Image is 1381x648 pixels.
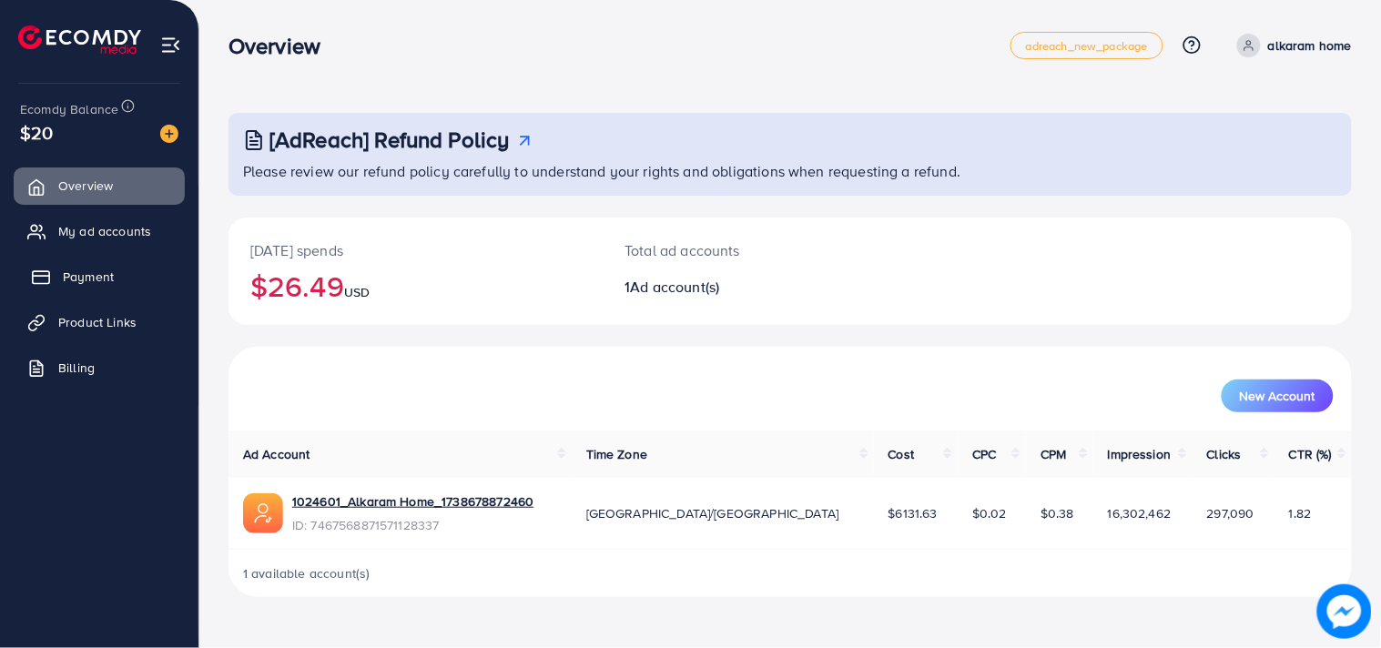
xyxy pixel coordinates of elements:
[972,504,1007,522] span: $0.02
[243,493,283,533] img: ic-ads-acc.e4c84228.svg
[1108,445,1172,463] span: Impression
[243,160,1341,182] p: Please review our refund policy carefully to understand your rights and obligations when requesti...
[292,492,533,511] a: 1024601_Alkaram Home_1738678872460
[344,283,370,301] span: USD
[1010,32,1163,59] a: adreach_new_package
[269,127,510,153] h3: [AdReach] Refund Policy
[1230,34,1352,57] a: alkaram home
[58,313,137,331] span: Product Links
[889,445,915,463] span: Cost
[14,167,185,204] a: Overview
[14,304,185,340] a: Product Links
[18,25,141,54] img: logo
[1289,445,1332,463] span: CTR (%)
[1207,445,1242,463] span: Clicks
[14,213,185,249] a: My ad accounts
[586,445,647,463] span: Time Zone
[243,564,371,582] span: 1 available account(s)
[228,33,335,59] h3: Overview
[1317,584,1372,639] img: image
[250,239,581,261] p: [DATE] spends
[292,516,533,534] span: ID: 7467568871571128337
[58,222,151,240] span: My ad accounts
[243,445,310,463] span: Ad Account
[63,268,114,286] span: Payment
[58,177,113,195] span: Overview
[160,125,178,143] img: image
[20,100,118,118] span: Ecomdy Balance
[1041,504,1074,522] span: $0.38
[20,119,53,146] span: $20
[1207,504,1254,522] span: 297,090
[624,278,862,296] h2: 1
[14,349,185,386] a: Billing
[889,504,938,522] span: $6131.63
[1026,40,1148,52] span: adreach_new_package
[160,35,181,56] img: menu
[250,268,581,303] h2: $26.49
[58,359,95,377] span: Billing
[624,239,862,261] p: Total ad accounts
[14,258,185,295] a: Payment
[1222,380,1334,412] button: New Account
[1041,445,1066,463] span: CPM
[1268,35,1352,56] p: alkaram home
[1240,390,1315,402] span: New Account
[1108,504,1172,522] span: 16,302,462
[972,445,996,463] span: CPC
[631,277,720,297] span: Ad account(s)
[1289,504,1312,522] span: 1.82
[586,504,839,522] span: [GEOGRAPHIC_DATA]/[GEOGRAPHIC_DATA]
